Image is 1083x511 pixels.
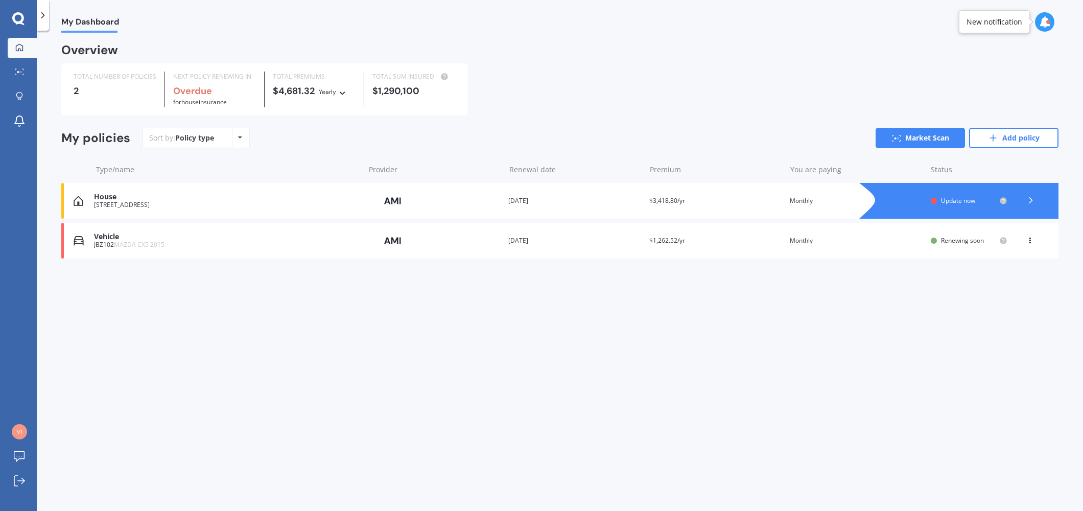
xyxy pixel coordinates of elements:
[649,196,685,205] span: $3,418.80/yr
[12,424,27,439] img: 090ae0ebdca4cc092440aee9ee7e908d
[790,236,923,246] div: Monthly
[941,236,984,245] span: Renewing soon
[149,133,214,143] div: Sort by:
[74,72,156,82] div: TOTAL NUMBER OF POLICIES
[509,165,642,175] div: Renewal date
[372,86,455,96] div: $1,290,100
[74,86,156,96] div: 2
[173,85,212,97] b: Overdue
[649,236,685,245] span: $1,262.52/yr
[273,72,356,82] div: TOTAL PREMIUMS
[790,196,923,206] div: Monthly
[508,196,641,206] div: [DATE]
[941,196,975,205] span: Update now
[173,98,227,106] span: for House insurance
[931,165,1007,175] div: Status
[94,201,359,208] div: [STREET_ADDRESS]
[367,191,418,211] img: AMI
[96,165,361,175] div: Type/name
[94,241,359,248] div: JBZ102
[74,236,84,246] img: Vehicle
[61,131,130,146] div: My policies
[876,128,965,148] a: Market Scan
[94,233,359,241] div: Vehicle
[790,165,923,175] div: You are paying
[508,236,641,246] div: [DATE]
[969,128,1058,148] a: Add policy
[372,72,455,82] div: TOTAL SUM INSURED
[94,193,359,201] div: House
[273,86,356,97] div: $4,681.32
[367,231,418,250] img: AMI
[74,196,83,206] img: House
[319,87,336,97] div: Yearly
[61,45,118,55] div: Overview
[173,72,256,82] div: NEXT POLICY RENEWING IN
[61,17,119,31] span: My Dashboard
[650,165,782,175] div: Premium
[175,133,214,143] div: Policy type
[967,17,1022,27] div: New notification
[114,240,164,249] span: MAZDA CX5 2015
[369,165,501,175] div: Provider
